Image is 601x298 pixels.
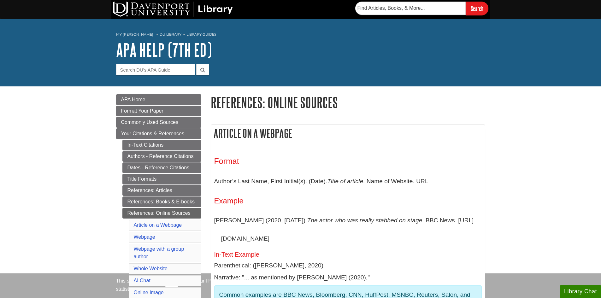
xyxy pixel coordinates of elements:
[121,97,145,102] span: APA Home
[116,40,212,60] a: APA Help (7th Ed)
[211,125,485,142] h2: Article on a Webpage
[116,30,485,40] nav: breadcrumb
[113,2,233,17] img: DU Library
[134,234,155,240] a: Webpage
[121,131,184,136] span: Your Citations & References
[122,140,201,150] a: In-Text Citations
[116,94,201,105] a: APA Home
[214,261,482,270] p: Parenthetical: ([PERSON_NAME], 2020)
[122,185,201,196] a: References: Articles
[134,266,168,271] a: Whole Website
[214,273,482,282] p: Narrative: "... as mentioned by [PERSON_NAME] (2020),"
[122,174,201,184] a: Title Formats
[160,32,181,37] a: DU Library
[466,2,488,15] input: Search
[211,94,485,110] h1: References: Online Sources
[122,208,201,219] a: References: Online Sources
[116,117,201,128] a: Commonly Used Sources
[116,106,201,116] a: Format Your Paper
[134,290,164,295] a: Online Image
[122,196,201,207] a: References: Books & E-books
[355,2,466,15] input: Find Articles, Books, & More...
[134,222,182,228] a: Article on a Webpage
[214,197,482,205] h4: Example
[116,32,153,37] a: My [PERSON_NAME]
[214,172,482,190] p: Author’s Last Name, First Initial(s). (Date). . Name of Website. URL
[214,211,482,248] p: [PERSON_NAME] (2020, [DATE]). . BBC News. [URL][DOMAIN_NAME]
[186,32,216,37] a: Library Guides
[134,246,184,259] a: Webpage with a group author
[122,151,201,162] a: Authors - Reference Citations
[214,157,482,166] h3: Format
[116,128,201,139] a: Your Citations & References
[116,64,195,75] input: Search DU's APA Guide
[134,278,150,283] a: AI Chat
[327,178,363,184] i: Title of article
[214,251,482,258] h5: In-Text Example
[307,217,422,224] i: The actor who was really stabbed on stage
[355,2,488,15] form: Searches DU Library's articles, books, and more
[122,162,201,173] a: Dates - Reference Citations
[560,285,601,298] button: Library Chat
[121,108,163,114] span: Format Your Paper
[121,120,178,125] span: Commonly Used Sources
